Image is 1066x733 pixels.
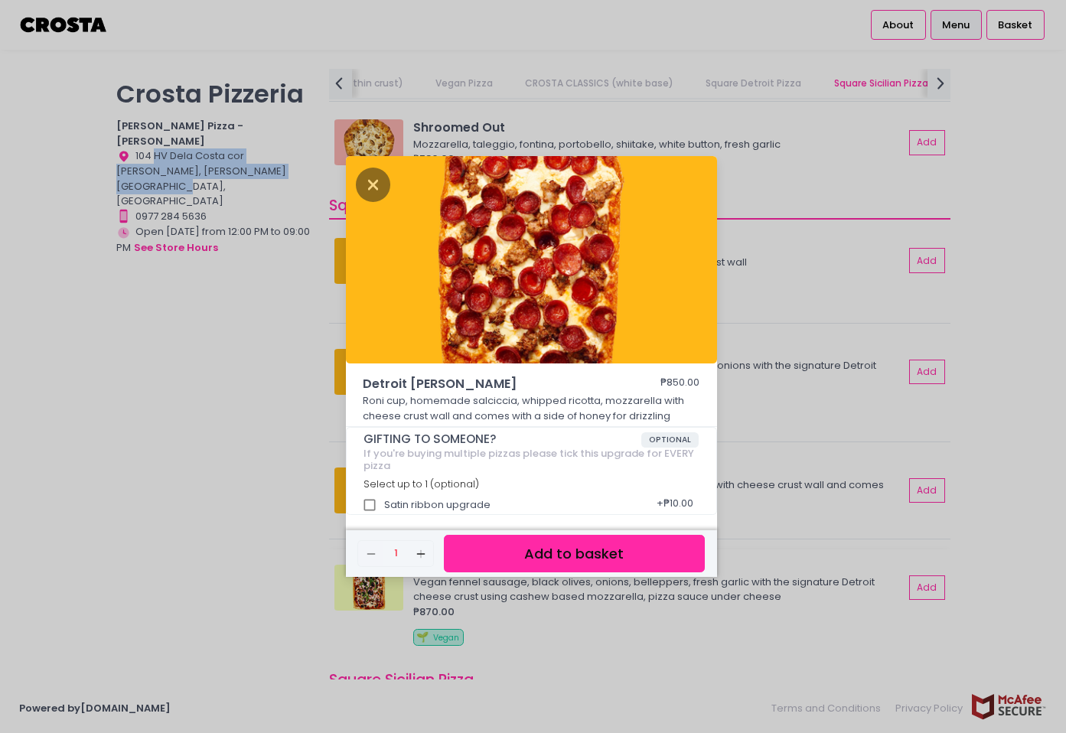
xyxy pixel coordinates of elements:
[363,375,615,393] span: Detroit [PERSON_NAME]
[660,375,699,393] div: ₱850.00
[363,477,479,490] span: Select up to 1 (optional)
[444,535,704,572] button: Add to basket
[652,490,699,520] div: + ₱10.00
[363,432,641,446] span: GIFTING TO SOMEONE?
[363,393,699,423] p: Roni cup, homemade salciccia, whipped ricotta, mozzarella with cheese crust wall and comes with a...
[363,448,699,471] div: If you're buying multiple pizzas please tick this upgrade for EVERY pizza
[346,156,717,364] img: Detroit Roni Salciccia
[641,432,699,448] span: OPTIONAL
[356,176,391,191] button: Close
